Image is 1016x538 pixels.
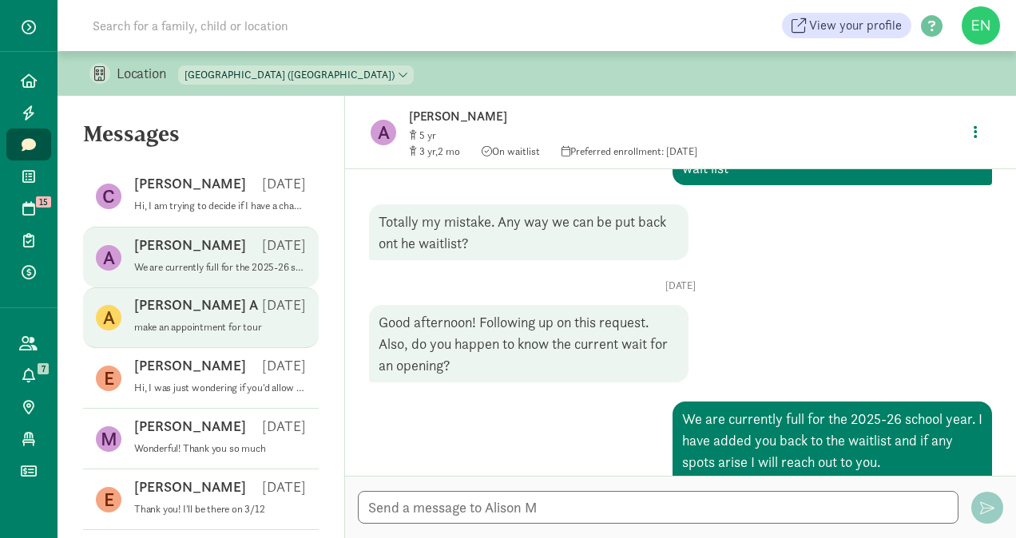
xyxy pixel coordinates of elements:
[117,64,178,83] p: Location
[134,261,306,274] p: We are currently full for the 2025-26 school year. I have added you back to the waitlist and if a...
[782,13,911,38] a: View your profile
[262,235,306,255] p: [DATE]
[134,442,306,455] p: Wonderful! Thank you so much
[96,426,121,452] figure: M
[369,279,992,292] p: [DATE]
[96,487,121,512] figure: E
[96,305,121,330] figure: A
[809,16,902,35] span: View your profile
[6,359,51,391] a: 7
[419,144,438,158] span: 3
[134,477,246,496] p: [PERSON_NAME]
[58,121,344,160] h5: Messages
[369,204,689,260] div: Totally my mistake. Any way we can be put back ont he waitlist?
[134,321,306,334] p: make an appointment for tour
[134,356,246,375] p: [PERSON_NAME]
[262,356,306,375] p: [DATE]
[262,477,306,496] p: [DATE]
[134,200,306,212] p: Hi, I am trying to decide if I have a chance of getting in to any of the North Tacoma Montessori ...
[438,144,460,158] span: 2
[369,305,689,382] div: Good afternoon! Following up on this request. Also, do you happen to know the current wait for an...
[96,184,121,209] figure: C
[419,129,436,142] span: 5
[83,10,531,42] input: Search for a family, child or location
[36,196,51,208] span: 15
[562,144,697,158] span: Preferred enrollment: [DATE]
[38,363,49,374] span: 7
[96,245,121,271] figure: A
[134,382,306,394] p: Hi, I was just wondering if you'd allow a quick visit at a time outside of open house hours. It i...
[134,235,246,255] p: [PERSON_NAME]
[134,174,246,193] p: [PERSON_NAME]
[134,417,246,436] p: [PERSON_NAME]
[134,503,306,516] p: Thank you! I'll be there on 3/12
[262,295,306,314] p: [DATE]
[262,174,306,193] p: [DATE]
[409,105,912,128] p: [PERSON_NAME]
[262,417,306,436] p: [DATE]
[6,192,51,224] a: 15
[134,295,258,314] p: [PERSON_NAME] A
[371,120,396,145] figure: A
[673,402,992,500] div: We are currently full for the 2025-26 school year. I have added you back to the waitlist and if a...
[96,366,121,391] figure: E
[482,144,540,158] span: On waitlist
